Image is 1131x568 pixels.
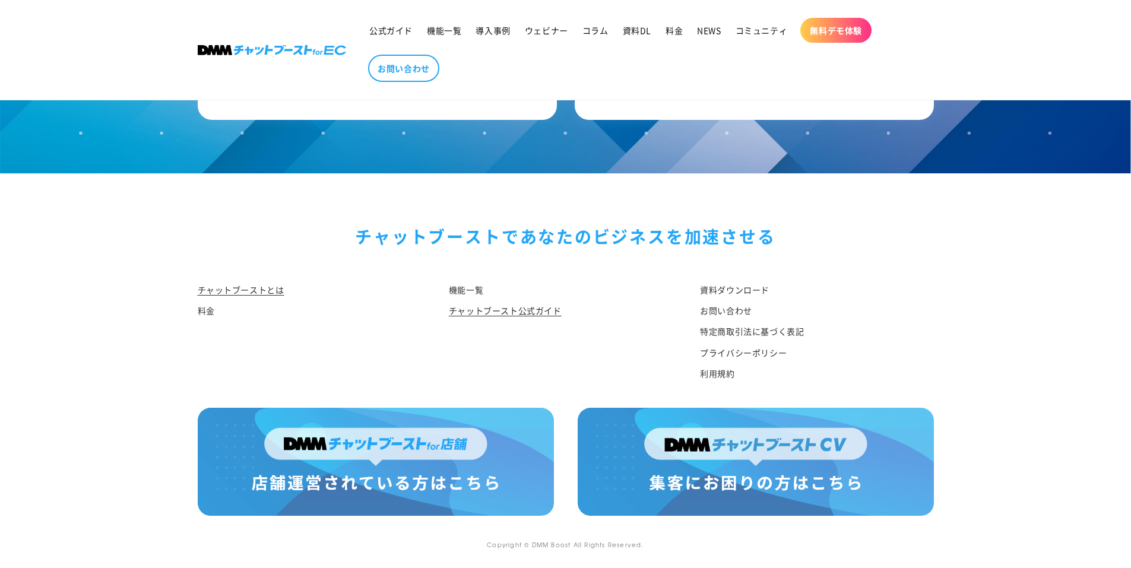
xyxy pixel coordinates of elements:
span: 導入事例 [476,25,510,36]
span: ウェビナー [525,25,568,36]
span: 資料DL [623,25,651,36]
a: チャットブースト公式ガイド [449,300,562,321]
span: コラム [582,25,609,36]
img: 株式会社DMM Boost [198,45,346,55]
a: ウェビナー [518,18,575,43]
a: 機能一覧 [420,18,468,43]
a: 特定商取引法に基づく表記 [700,321,804,342]
a: コミュニティ [728,18,795,43]
a: 無料デモ体験 [800,18,872,43]
a: お問い合わせ [368,55,439,82]
span: コミュニティ [736,25,788,36]
a: 利用規約 [700,363,734,384]
img: 集客にお困りの方はこちら [578,408,934,516]
a: プライバシーポリシー [700,342,787,363]
span: お問い合わせ [378,63,430,74]
a: NEWS [690,18,728,43]
span: 機能一覧 [427,25,461,36]
small: Copyright © DMM Boost All Rights Reserved. [487,540,644,549]
a: 料金 [658,18,690,43]
span: NEWS [697,25,721,36]
a: 機能一覧 [449,283,483,300]
a: コラム [575,18,616,43]
a: 資料DL [616,18,658,43]
a: チャットブーストとは [198,283,284,300]
div: チャットブーストで あなたのビジネスを加速させる [198,221,934,251]
span: 無料デモ体験 [810,25,862,36]
a: 資料ダウンロード [700,283,769,300]
img: 店舗運営されている方はこちら [198,408,554,516]
a: 料金 [198,300,215,321]
a: 導入事例 [468,18,517,43]
span: 公式ガイド [369,25,413,36]
span: 料金 [666,25,683,36]
a: お問い合わせ [700,300,752,321]
a: 公式ガイド [362,18,420,43]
